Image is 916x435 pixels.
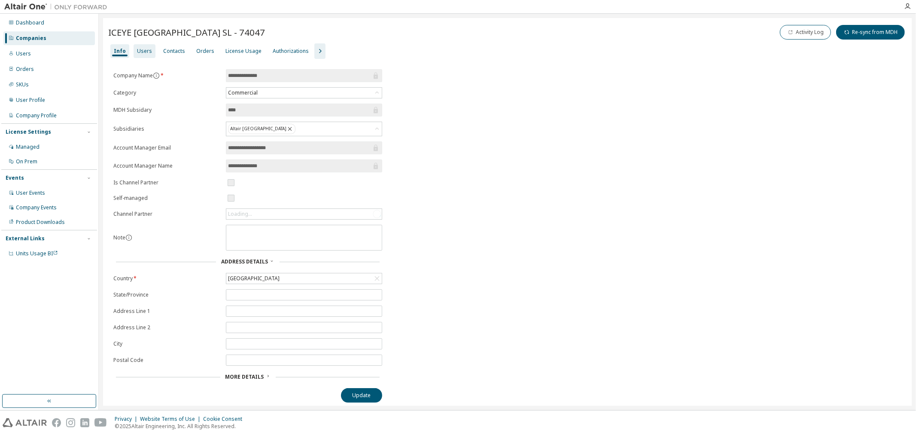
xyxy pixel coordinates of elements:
div: License Settings [6,129,51,135]
div: Cookie Consent [203,416,247,423]
span: Units Usage BI [16,250,58,257]
div: Website Terms of Use [140,416,203,423]
div: Company Events [16,204,57,211]
img: instagram.svg [66,418,75,427]
div: User Events [16,190,45,196]
img: altair_logo.svg [3,418,47,427]
div: Orders [196,48,214,55]
div: Users [137,48,152,55]
div: Authorizations [273,48,309,55]
label: Account Manager Email [113,144,221,151]
button: information [125,234,132,241]
span: Address Details [221,258,268,265]
label: Self-managed [113,195,221,202]
label: MDH Subsidary [113,107,221,113]
span: More Details [225,373,264,380]
div: On Prem [16,158,37,165]
button: Re-sync from MDH [836,25,905,40]
div: External Links [6,235,45,242]
p: © 2025 Altair Engineering, Inc. All Rights Reserved. [115,423,247,430]
div: Product Downloads [16,219,65,226]
label: Address Line 2 [113,324,221,331]
div: Dashboard [16,19,44,26]
label: Account Manager Name [113,162,221,169]
div: Contacts [163,48,185,55]
div: Privacy [115,416,140,423]
label: Country [113,275,221,282]
img: youtube.svg [94,418,107,427]
div: License Usage [225,48,262,55]
div: Events [6,175,24,181]
div: Loading... [226,209,382,219]
label: Company Name [113,72,221,79]
label: Postal Code [113,357,221,364]
div: Users [16,50,31,57]
label: Subsidiaries [113,126,221,132]
label: Is Channel Partner [113,179,221,186]
label: Channel Partner [113,211,221,217]
img: Altair One [4,3,112,11]
div: Info [114,48,126,55]
label: Category [113,89,221,96]
div: Altair [GEOGRAPHIC_DATA] [226,122,382,136]
div: Companies [16,35,46,42]
div: User Profile [16,97,45,104]
button: Update [341,388,382,403]
img: linkedin.svg [80,418,89,427]
button: Activity Log [780,25,831,40]
label: City [113,340,221,347]
button: information [153,72,160,79]
div: Managed [16,144,40,150]
span: ICEYE [GEOGRAPHIC_DATA] SL - 74047 [108,26,265,38]
label: Address Line 1 [113,308,221,315]
div: Commercial [226,88,382,98]
div: Orders [16,66,34,73]
label: State/Province [113,291,221,298]
div: Loading... [228,211,252,217]
div: Altair [GEOGRAPHIC_DATA] [228,124,295,134]
div: Company Profile [16,112,57,119]
label: Note [113,234,125,241]
img: facebook.svg [52,418,61,427]
div: [GEOGRAPHIC_DATA] [227,274,281,283]
div: [GEOGRAPHIC_DATA] [226,273,382,284]
div: Commercial [227,88,259,98]
div: SKUs [16,81,29,88]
